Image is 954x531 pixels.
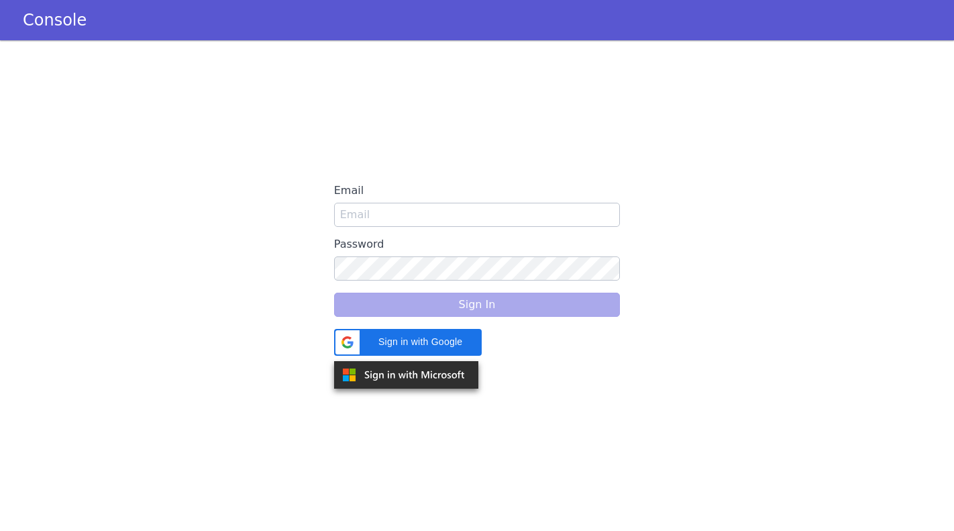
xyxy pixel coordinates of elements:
[7,11,103,30] a: Console
[334,329,482,356] div: Sign in with Google
[334,361,478,389] img: azure.svg
[334,203,621,227] input: Email
[368,335,474,349] span: Sign in with Google
[334,232,621,256] label: Password
[334,179,621,203] label: Email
